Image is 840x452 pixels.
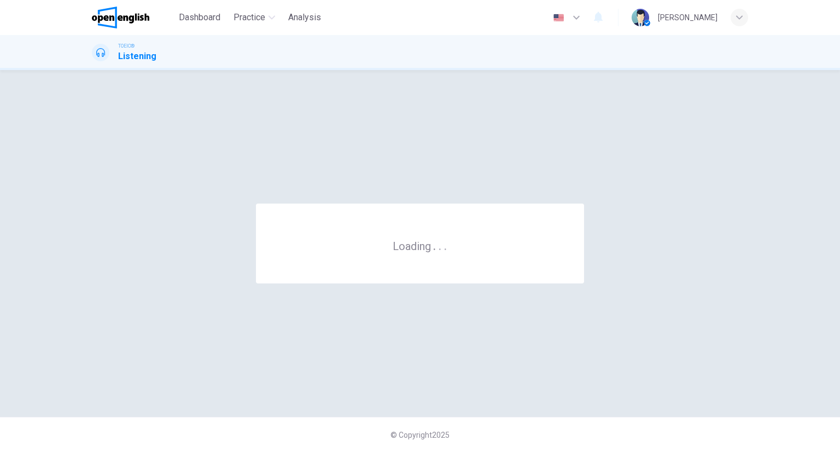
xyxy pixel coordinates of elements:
[92,7,174,28] a: OpenEnglish logo
[632,9,649,26] img: Profile picture
[229,8,279,27] button: Practice
[284,8,325,27] button: Analysis
[438,236,442,254] h6: .
[118,50,156,63] h1: Listening
[179,11,220,24] span: Dashboard
[658,11,717,24] div: [PERSON_NAME]
[390,431,450,439] span: © Copyright 2025
[444,236,447,254] h6: .
[174,8,225,27] button: Dashboard
[433,236,436,254] h6: .
[393,239,447,253] h6: Loading
[92,7,149,28] img: OpenEnglish logo
[234,11,265,24] span: Practice
[288,11,321,24] span: Analysis
[118,42,135,50] span: TOEIC®
[552,14,565,22] img: en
